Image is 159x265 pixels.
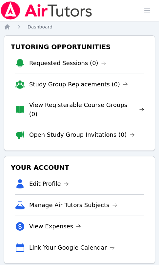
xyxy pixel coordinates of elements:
a: View Registerable Course Groups (0) [29,100,144,119]
span: Dashboard [28,24,52,29]
a: View Expenses [29,222,81,231]
a: Study Group Replacements (0) [29,80,128,89]
a: Manage Air Tutors Subjects [29,201,117,210]
a: Requested Sessions (0) [29,59,106,68]
h3: Your Account [10,162,149,173]
nav: Breadcrumb [4,24,155,30]
a: Open Study Group Invitations (0) [29,130,135,139]
a: Dashboard [28,24,52,30]
h3: Tutoring Opportunities [10,41,149,53]
a: Edit Profile [29,179,69,188]
a: Link Your Google Calendar [29,243,115,252]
